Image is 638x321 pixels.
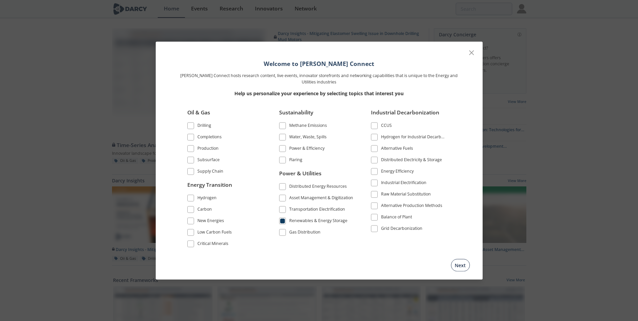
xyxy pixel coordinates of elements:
div: Hydrogen [197,194,217,203]
button: Next [451,259,470,271]
div: Alternative Production Methods [381,203,442,211]
div: Water, Waste, Spills [289,134,327,142]
div: Sustainability [279,109,354,121]
div: Flaring [289,157,302,165]
div: Low Carbon Fuels [197,229,232,237]
div: Distributed Energy Resources [289,183,347,191]
div: Methane Emissions [289,122,327,131]
div: Hydrogen for Industrial Decarbonization [381,134,446,142]
div: Energy Transition [187,181,263,193]
div: Raw Material Substitution [381,191,431,199]
div: Asset Management & Digitization [289,194,353,203]
div: Energy Efficiency [381,168,414,176]
div: Industrial Decarbonization [371,109,446,121]
div: Alternative Fuels [381,145,413,153]
div: CCUS [381,122,392,131]
div: Distributed Electricity & Storage [381,157,442,165]
div: Renewables & Energy Storage [289,217,347,225]
div: Completions [197,134,222,142]
div: Oil & Gas [187,109,263,121]
p: Help us personalize your experience by selecting topics that interest you [178,90,460,97]
div: Balance of Plant [381,214,412,222]
div: Gas Distribution [289,229,321,237]
div: Power & Utilities [279,169,354,182]
div: Drilling [197,122,211,131]
div: New Energies [197,217,224,225]
div: Carbon [197,206,212,214]
div: Critical Minerals [197,240,228,248]
p: [PERSON_NAME] Connect hosts research content, live events, innovator storefronts and networking c... [178,73,460,85]
div: Industrial Electrification [381,180,426,188]
div: Grid Decarbonization [381,225,422,234]
div: Supply Chain [197,168,223,176]
div: Production [197,145,219,153]
div: Transportation Electrification [289,206,345,214]
h1: Welcome to [PERSON_NAME] Connect [178,59,460,68]
div: Subsurface [197,157,220,165]
div: Power & Efficiency [289,145,325,153]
